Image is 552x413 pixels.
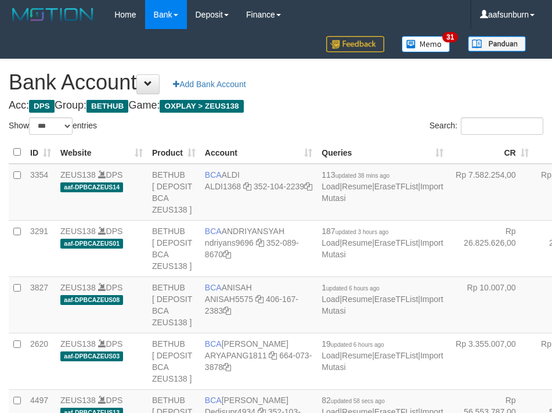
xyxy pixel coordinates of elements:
[26,220,56,276] td: 3291
[255,295,264,304] a: Copy ANISAH5575 to clipboard
[342,295,372,304] a: Resume
[205,170,222,179] span: BCA
[374,238,418,247] a: EraseTFList
[448,164,533,221] td: Rp 7.582.254,00
[29,100,55,113] span: DPS
[9,100,543,112] h4: Acc: Group: Game:
[468,36,526,52] img: panduan.png
[205,396,222,405] span: BCA
[448,141,533,164] th: CR: activate to sort column ascending
[205,283,222,292] span: BCA
[322,182,443,203] a: Import Mutasi
[60,283,96,292] a: ZEUS138
[374,295,418,304] a: EraseTFList
[160,100,243,113] span: OXPLAY > ZEUS138
[56,141,147,164] th: Website: activate to sort column ascending
[29,117,73,135] select: Showentries
[147,276,200,333] td: BETHUB [ DEPOSIT BCA ZEUS138 ]
[9,117,97,135] label: Show entries
[9,71,543,94] h1: Bank Account
[448,333,533,389] td: Rp 3.355.007,00
[322,283,380,292] span: 1
[9,6,97,23] img: MOTION_logo.png
[461,117,543,135] input: Search:
[165,74,253,94] a: Add Bank Account
[60,396,96,405] a: ZEUS138
[56,276,147,333] td: DPS
[322,396,384,405] span: 82
[326,36,384,52] img: Feedback.jpg
[448,276,533,333] td: Rp 10.007,00
[56,164,147,221] td: DPS
[256,238,264,247] a: Copy ndriyans9696 to clipboard
[322,351,443,372] a: Import Mutasi
[322,227,443,259] span: | | |
[26,164,56,221] td: 3354
[26,333,56,389] td: 2620
[322,170,389,179] span: 113
[342,238,372,247] a: Resume
[205,351,267,360] a: ARYAPANG1811
[335,173,389,179] span: updated 38 mins ago
[335,229,389,235] span: updated 3 hours ago
[393,29,459,59] a: 31
[200,333,317,389] td: [PERSON_NAME] 664-073-3878
[322,339,443,372] span: | | |
[205,227,222,236] span: BCA
[223,250,231,259] a: Copy 3520898670 to clipboard
[26,276,56,333] td: 3827
[243,182,251,191] a: Copy ALDI1368 to clipboard
[331,342,384,348] span: updated 6 hours ago
[200,276,317,333] td: ANISAH 406-167-2383
[86,100,128,113] span: BETHUB
[147,164,200,221] td: BETHUB [ DEPOSIT BCA ZEUS138 ]
[322,295,340,304] a: Load
[147,141,200,164] th: Product: activate to sort column ascending
[223,306,231,315] a: Copy 4061672383 to clipboard
[56,220,147,276] td: DPS
[56,333,147,389] td: DPS
[60,227,96,236] a: ZEUS138
[322,295,443,315] a: Import Mutasi
[322,339,384,349] span: 19
[205,295,253,304] a: ANISAH5575
[342,351,372,360] a: Resume
[322,227,388,236] span: 187
[60,239,123,249] span: aaf-DPBCAZEUS01
[374,351,418,360] a: EraseTFList
[60,170,96,179] a: ZEUS138
[322,351,340,360] a: Load
[147,333,200,389] td: BETHUB [ DEPOSIT BCA ZEUS138 ]
[60,182,123,192] span: aaf-DPBCAZEUS14
[147,220,200,276] td: BETHUB [ DEPOSIT BCA ZEUS138 ]
[430,117,543,135] label: Search:
[322,283,443,315] span: | | |
[322,238,443,259] a: Import Mutasi
[205,238,254,247] a: ndriyans9696
[60,351,123,361] span: aaf-DPBCAZEUS03
[331,398,385,404] span: updated 58 secs ago
[322,170,443,203] span: | | |
[317,141,448,164] th: Queries: activate to sort column ascending
[269,351,277,360] a: Copy ARYAPANG1811 to clipboard
[26,141,56,164] th: ID: activate to sort column ascending
[374,182,418,191] a: EraseTFList
[60,339,96,349] a: ZEUS138
[448,220,533,276] td: Rp 26.825.626,00
[223,362,231,372] a: Copy 6640733878 to clipboard
[322,182,340,191] a: Load
[304,182,312,191] a: Copy 3521042239 to clipboard
[205,339,222,349] span: BCA
[200,141,317,164] th: Account: activate to sort column ascending
[402,36,450,52] img: Button%20Memo.svg
[322,238,340,247] a: Load
[200,220,317,276] td: ANDRIYANSYAH 352-089-8670
[342,182,372,191] a: Resume
[200,164,317,221] td: ALDI 352-104-2239
[60,295,123,305] span: aaf-DPBCAZEUS08
[326,285,380,292] span: updated 6 hours ago
[442,32,458,42] span: 31
[205,182,241,191] a: ALDI1368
